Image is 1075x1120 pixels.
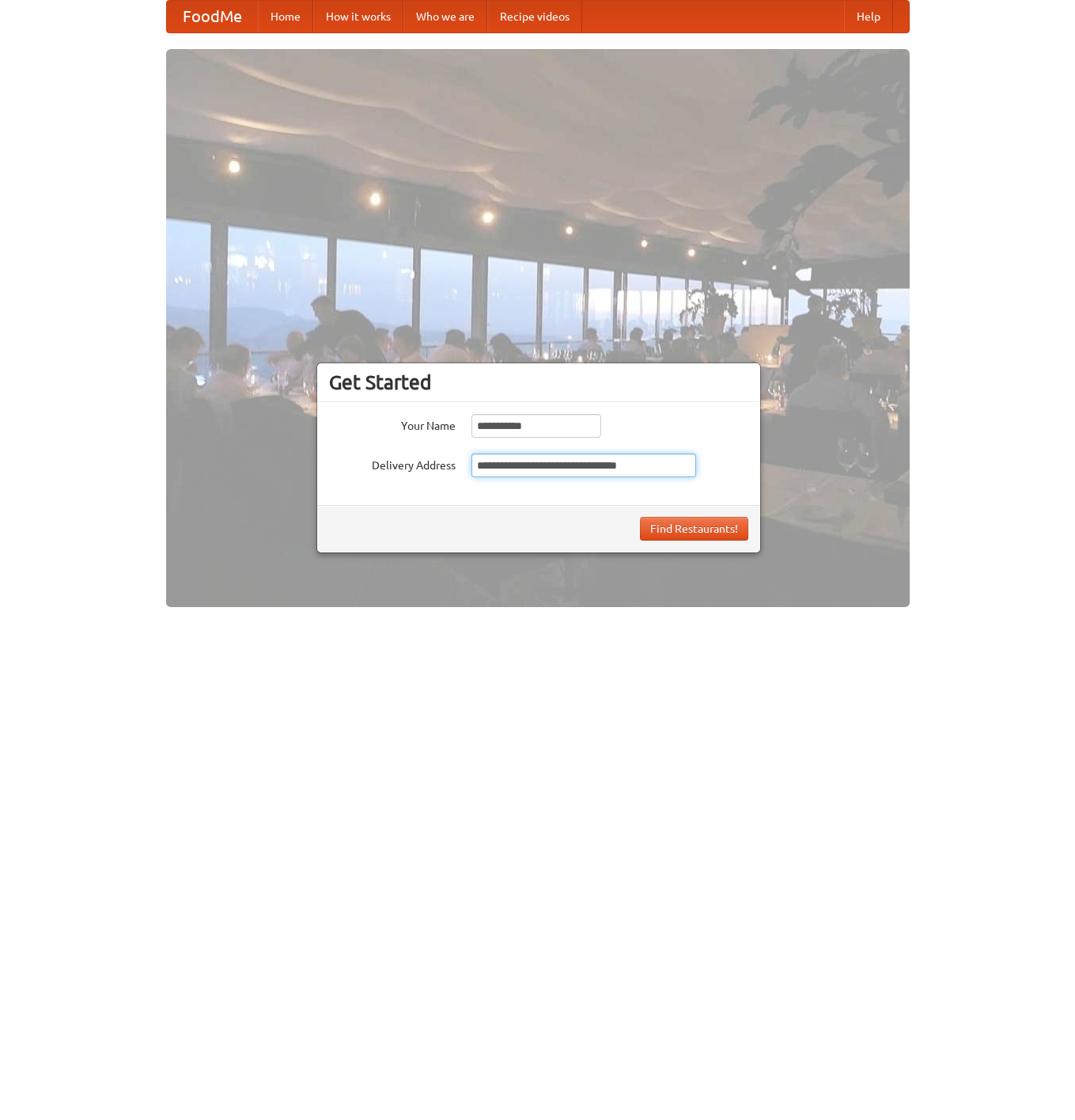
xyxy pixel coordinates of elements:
label: Delivery Address [329,454,456,473]
a: Help [844,1,893,32]
a: FoodMe [167,1,258,32]
h3: Get Started [329,370,748,394]
button: Find Restaurants! [640,517,748,541]
a: Recipe videos [487,1,582,32]
a: Home [258,1,313,32]
label: Your Name [329,414,456,434]
a: Who we are [403,1,487,32]
a: How it works [313,1,403,32]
